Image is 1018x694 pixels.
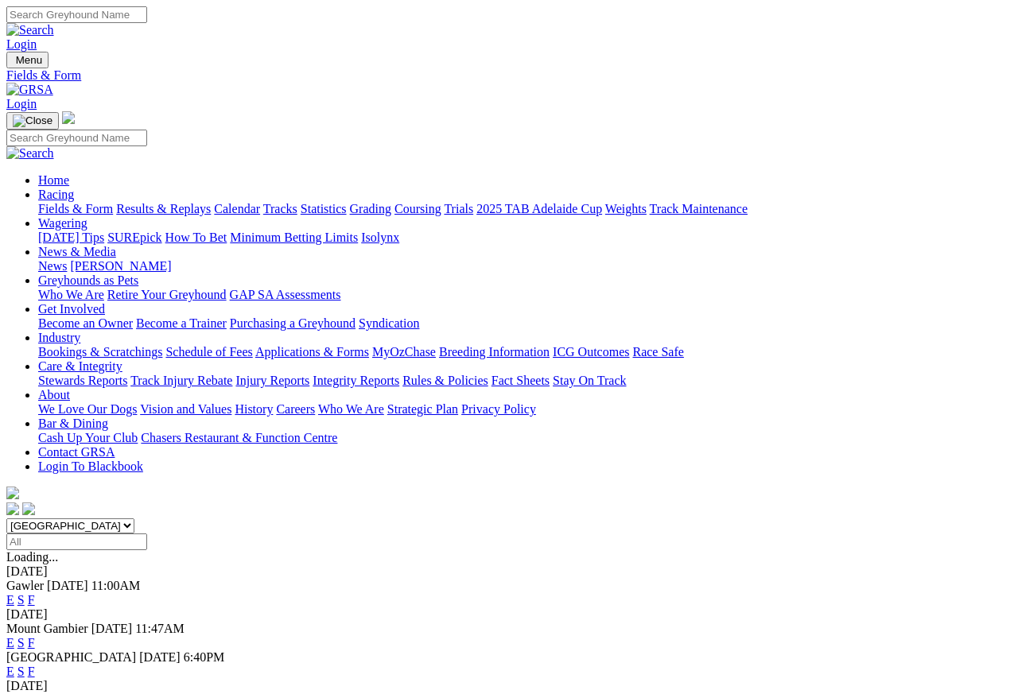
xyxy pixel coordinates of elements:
[313,374,399,387] a: Integrity Reports
[372,345,436,359] a: MyOzChase
[632,345,683,359] a: Race Safe
[28,636,35,649] a: F
[47,579,88,592] span: [DATE]
[165,231,227,244] a: How To Bet
[6,579,44,592] span: Gawler
[6,550,58,564] span: Loading...
[38,431,138,444] a: Cash Up Your Club
[439,345,550,359] a: Breeding Information
[116,202,211,215] a: Results & Replays
[6,622,88,635] span: Mount Gambier
[553,374,626,387] a: Stay On Track
[38,345,162,359] a: Bookings & Scratchings
[38,374,127,387] a: Stewards Reports
[361,231,399,244] a: Isolynx
[6,97,37,110] a: Login
[6,636,14,649] a: E
[38,417,108,430] a: Bar & Dining
[6,593,14,607] a: E
[6,502,19,515] img: facebook.svg
[263,202,297,215] a: Tracks
[38,402,1012,417] div: About
[38,188,74,201] a: Racing
[91,579,141,592] span: 11:00AM
[301,202,347,215] a: Statistics
[139,650,181,664] span: [DATE]
[38,288,104,301] a: Who We Are
[38,216,87,230] a: Wagering
[350,202,391,215] a: Grading
[38,302,105,316] a: Get Involved
[38,445,115,459] a: Contact GRSA
[107,288,227,301] a: Retire Your Greyhound
[28,665,35,678] a: F
[230,316,356,330] a: Purchasing a Greyhound
[394,202,441,215] a: Coursing
[605,202,647,215] a: Weights
[387,402,458,416] a: Strategic Plan
[130,374,232,387] a: Track Injury Rebate
[6,6,147,23] input: Search
[6,487,19,499] img: logo-grsa-white.png
[22,502,35,515] img: twitter.svg
[230,288,341,301] a: GAP SA Assessments
[70,259,171,273] a: [PERSON_NAME]
[17,665,25,678] a: S
[38,245,116,258] a: News & Media
[6,665,14,678] a: E
[17,593,25,607] a: S
[6,83,53,97] img: GRSA
[13,114,52,127] img: Close
[38,231,1012,245] div: Wagering
[318,402,384,416] a: Who We Are
[492,374,550,387] a: Fact Sheets
[6,564,1012,579] div: [DATE]
[135,622,185,635] span: 11:47AM
[38,316,133,330] a: Become an Owner
[38,288,1012,302] div: Greyhounds as Pets
[6,68,1012,83] a: Fields & Form
[38,374,1012,388] div: Care & Integrity
[165,345,252,359] a: Schedule of Fees
[214,202,260,215] a: Calendar
[276,402,315,416] a: Careers
[38,431,1012,445] div: Bar & Dining
[235,374,309,387] a: Injury Reports
[38,402,137,416] a: We Love Our Dogs
[16,54,42,66] span: Menu
[6,52,49,68] button: Toggle navigation
[184,650,225,664] span: 6:40PM
[38,359,122,373] a: Care & Integrity
[6,146,54,161] img: Search
[28,593,35,607] a: F
[38,202,1012,216] div: Racing
[6,23,54,37] img: Search
[38,231,104,244] a: [DATE] Tips
[38,259,1012,273] div: News & Media
[6,607,1012,622] div: [DATE]
[6,650,136,664] span: [GEOGRAPHIC_DATA]
[91,622,133,635] span: [DATE]
[140,402,231,416] a: Vision and Values
[38,388,70,401] a: About
[476,202,602,215] a: 2025 TAB Adelaide Cup
[444,202,473,215] a: Trials
[6,679,1012,693] div: [DATE]
[6,37,37,51] a: Login
[38,316,1012,331] div: Get Involved
[650,202,748,215] a: Track Maintenance
[38,331,80,344] a: Industry
[359,316,419,330] a: Syndication
[235,402,273,416] a: History
[38,173,69,187] a: Home
[38,273,138,287] a: Greyhounds as Pets
[136,316,227,330] a: Become a Trainer
[402,374,488,387] a: Rules & Policies
[38,345,1012,359] div: Industry
[6,112,59,130] button: Toggle navigation
[38,459,143,473] a: Login To Blackbook
[38,259,67,273] a: News
[107,231,161,244] a: SUREpick
[141,431,337,444] a: Chasers Restaurant & Function Centre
